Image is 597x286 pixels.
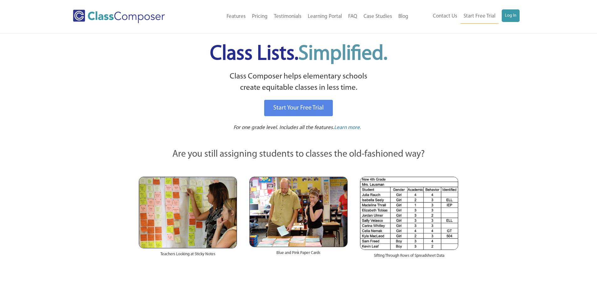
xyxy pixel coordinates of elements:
span: Class Lists. [210,44,387,64]
img: Teachers Looking at Sticky Notes [139,177,237,248]
img: Class Composer [73,10,165,23]
div: Teachers Looking at Sticky Notes [139,248,237,263]
a: Log In [502,9,520,22]
a: Features [223,10,249,24]
a: Learn more. [334,124,361,132]
div: Sifting Through Rows of Spreadsheet Data [360,250,458,265]
span: Learn more. [334,125,361,130]
a: Blog [395,10,411,24]
a: Learning Portal [305,10,345,24]
a: FAQ [345,10,360,24]
a: Case Studies [360,10,395,24]
a: Contact Us [430,9,460,23]
div: Blue and Pink Paper Cards [249,247,348,262]
nav: Header Menu [191,10,411,24]
span: Start Your Free Trial [273,105,324,111]
span: Simplified. [298,44,387,64]
p: Class Composer helps elementary schools create equitable classes in less time. [138,71,459,94]
p: Are you still assigning students to classes the old-fashioned way? [139,148,458,161]
span: For one grade level. Includes all the features. [233,125,334,130]
a: Start Your Free Trial [264,100,333,116]
img: Spreadsheets [360,177,458,250]
nav: Header Menu [411,9,520,24]
a: Testimonials [271,10,305,24]
a: Pricing [249,10,271,24]
img: Blue and Pink Paper Cards [249,177,348,247]
a: Start Free Trial [460,9,499,24]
